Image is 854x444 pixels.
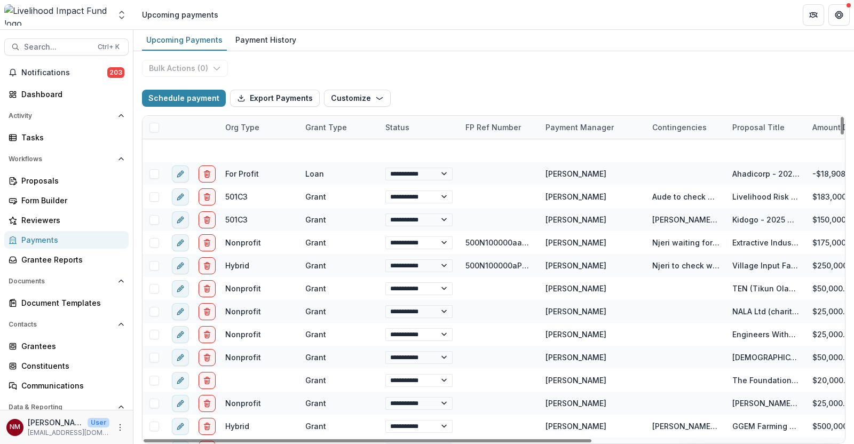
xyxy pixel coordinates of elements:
a: Grantees [4,337,129,355]
div: Proposal Title [726,116,806,139]
button: Notifications203 [4,64,129,81]
div: [PERSON_NAME] [545,191,606,202]
button: Partners [803,4,824,26]
span: 203 [107,67,124,78]
div: TEN (Tikun Olam Empowerment Network) 2025 [732,283,800,294]
div: Grantees [21,340,120,352]
span: Activity [9,112,114,120]
button: delete [199,303,216,320]
div: Grant Type [299,122,353,133]
button: delete [199,165,216,183]
a: Grantee Reports [4,251,129,268]
a: Form Builder [4,192,129,209]
div: [PERSON_NAME] World Disaster Relief 2025 [732,398,800,409]
span: Workflows [9,155,114,163]
div: [PERSON_NAME] [545,398,606,409]
div: Upcoming payments [142,9,218,20]
button: edit [172,257,189,274]
button: delete [199,349,216,366]
div: Nonprofit [225,283,261,294]
p: [EMAIL_ADDRESS][DOMAIN_NAME] [28,428,109,438]
div: Nonprofit [225,329,261,340]
div: Aude to check with Muthoni / Peige when next [PERSON_NAME] will join [652,191,719,202]
div: FP Ref Number [459,116,539,139]
a: Tasks [4,129,129,146]
button: Export Payments [230,90,320,107]
div: Njeri Muthuri [10,424,20,431]
div: Status [379,116,459,139]
div: [PERSON_NAME] to ping UBS for payment [652,214,719,225]
div: Nonprofit [225,306,261,317]
div: Livelihood Risk Pool Contribution 2024-27 [732,191,800,202]
a: Payments [4,231,129,249]
div: GGEM Farming - 2024-26 Grant [732,421,800,432]
div: Grant [305,191,326,202]
div: Contingencies [646,122,713,133]
a: Constituents [4,357,129,375]
div: Hybrid [225,421,249,432]
div: Engineers Without Borders [GEOGRAPHIC_DATA]-2025 [732,329,800,340]
div: Contingencies [646,116,726,139]
div: The Foundation for Child Health and Mental Health in [GEOGRAPHIC_DATA] and [GEOGRAPHIC_DATA] 2025 [732,375,800,386]
nav: breadcrumb [138,7,223,22]
div: [PERSON_NAME] [545,329,606,340]
div: Communications [21,380,120,391]
div: Nonprofit [225,352,261,363]
button: Schedule payment [142,90,226,107]
div: Village Input Fairs - 2025-26 Grant [732,260,800,271]
div: Constituents [21,360,120,371]
div: [PERSON_NAME] [545,168,606,179]
div: Status [379,122,416,133]
div: Payment Manager [539,116,646,139]
div: Org type [219,122,266,133]
div: Grant [305,329,326,340]
div: NALA Ltd (charitable company) 2025 [732,306,800,317]
div: Njeri waiting for signed agreement [652,237,719,248]
div: Proposal Title [726,122,791,133]
button: delete [199,280,216,297]
span: Notifications [21,68,107,77]
button: More [114,421,126,434]
div: Document Templates [21,297,120,308]
a: Reviewers [4,211,129,229]
button: edit [172,188,189,205]
div: FP Ref Number [459,122,527,133]
a: Payment History [231,30,301,51]
div: Njeri to check with FP and see if we can put through without a website [652,260,719,271]
button: Open entity switcher [114,4,129,26]
button: edit [172,349,189,366]
div: [PERSON_NAME] [545,375,606,386]
button: delete [199,395,216,412]
div: [PERSON_NAME] [545,421,606,432]
button: delete [199,188,216,205]
div: Payments [21,234,120,245]
div: Org type [219,116,299,139]
div: Grant Type [299,116,379,139]
div: 500N100000aPaRmIAK [465,260,533,271]
div: Upcoming Payments [142,32,227,47]
p: [PERSON_NAME] [28,417,83,428]
span: Search... [24,43,91,52]
div: Grant [305,398,326,409]
div: Grant [305,260,326,271]
button: Search... [4,38,129,55]
div: Ahadicorp - 2024 Loan [732,168,800,179]
button: edit [172,303,189,320]
button: Customize [324,90,391,107]
div: Payment History [231,32,301,47]
button: Bulk Actions (0) [142,60,228,77]
div: Tasks [21,132,120,143]
div: Grant [305,421,326,432]
button: delete [199,211,216,228]
img: Livelihood Impact Fund logo [4,4,110,26]
div: [PERSON_NAME] [545,352,606,363]
a: Proposals [4,172,129,189]
div: Form Builder [21,195,120,206]
a: Dashboard [4,85,129,103]
div: Loan [305,168,324,179]
button: delete [199,372,216,389]
button: edit [172,326,189,343]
